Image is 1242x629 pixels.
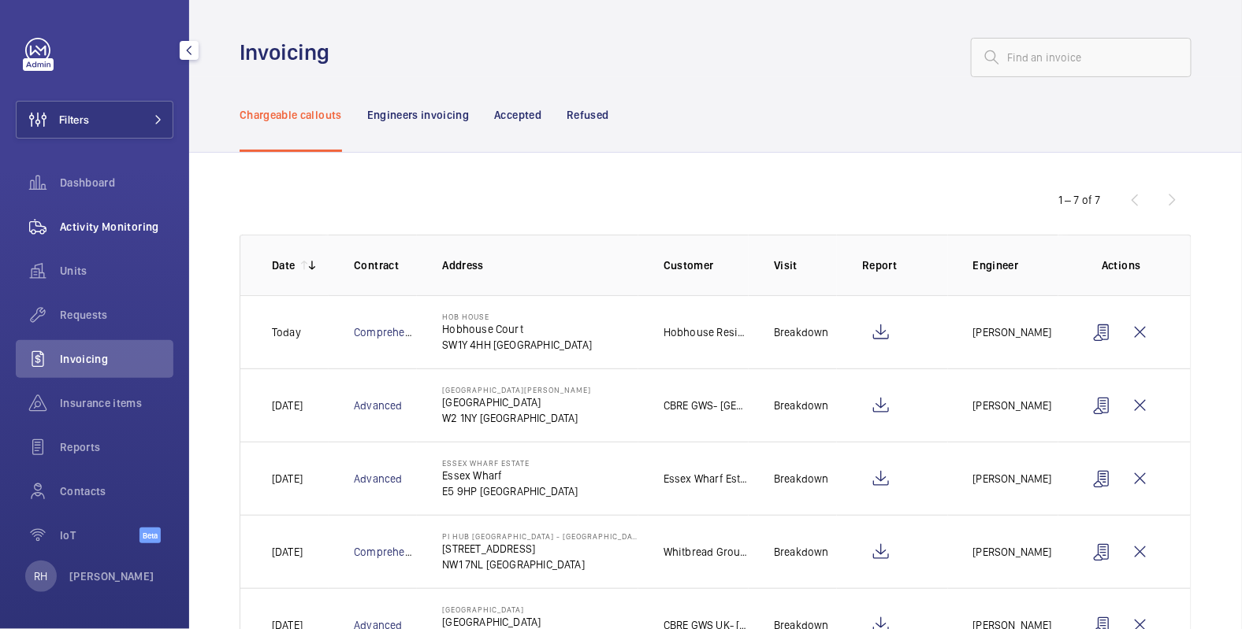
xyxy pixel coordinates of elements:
[272,324,301,340] p: Today
[60,175,173,191] span: Dashboard
[774,257,837,273] p: Visit
[442,385,591,394] p: [GEOGRAPHIC_DATA][PERSON_NAME]
[973,398,1052,413] p: [PERSON_NAME]
[1058,192,1101,208] div: 1 – 7 of 7
[1084,257,1159,273] p: Actions
[567,107,608,123] p: Refused
[60,395,173,411] span: Insurance items
[354,399,402,412] a: Advanced
[664,471,749,487] p: Essex Wharf Estate
[494,107,541,123] p: Accepted
[664,398,749,413] p: CBRE GWS- [GEOGRAPHIC_DATA] ([GEOGRAPHIC_DATA][PERSON_NAME])
[60,351,173,367] span: Invoicing
[272,471,303,487] p: [DATE]
[16,101,173,139] button: Filters
[354,472,402,485] a: Advanced
[59,112,89,128] span: Filters
[973,544,1052,560] p: [PERSON_NAME]
[60,219,173,235] span: Activity Monitoring
[60,527,139,543] span: IoT
[442,483,578,499] p: E5 9HP [GEOGRAPHIC_DATA]
[354,326,431,339] a: Comprehensive
[442,312,592,321] p: Hob House
[442,458,578,468] p: Essex Wharf Estate
[272,398,303,413] p: [DATE]
[664,257,749,273] p: Customer
[774,544,829,560] p: Breakdown
[60,439,173,455] span: Reports
[973,324,1052,340] p: [PERSON_NAME]
[442,410,591,426] p: W2 1NY [GEOGRAPHIC_DATA]
[664,324,749,340] p: Hobhouse Residential SA
[862,257,947,273] p: Report
[60,483,173,499] span: Contacts
[272,257,295,273] p: Date
[442,321,592,337] p: Hobhouse Court
[354,257,417,273] p: Contract
[34,568,47,584] p: RH
[240,38,339,67] h1: Invoicing
[774,324,829,340] p: Breakdown
[139,527,161,543] span: Beta
[442,337,592,353] p: SW1Y 4HH [GEOGRAPHIC_DATA]
[442,394,591,410] p: [GEOGRAPHIC_DATA]
[60,307,173,323] span: Requests
[60,263,173,279] span: Units
[971,38,1192,77] input: Find an invoice
[354,546,431,558] a: Comprehensive
[442,605,578,614] p: [GEOGRAPHIC_DATA]
[442,541,638,557] p: [STREET_ADDRESS]
[973,471,1052,487] p: [PERSON_NAME]
[367,107,470,123] p: Engineers invoicing
[442,468,578,483] p: Essex Wharf
[442,531,638,541] p: PI Hub [GEOGRAPHIC_DATA] - [GEOGRAPHIC_DATA]
[240,107,342,123] p: Chargeable callouts
[442,257,638,273] p: Address
[442,557,638,572] p: NW1 7NL [GEOGRAPHIC_DATA]
[272,544,303,560] p: [DATE]
[774,471,829,487] p: Breakdown
[664,544,749,560] p: Whitbread Group PLC
[973,257,1058,273] p: Engineer
[69,568,154,584] p: [PERSON_NAME]
[774,398,829,413] p: Breakdown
